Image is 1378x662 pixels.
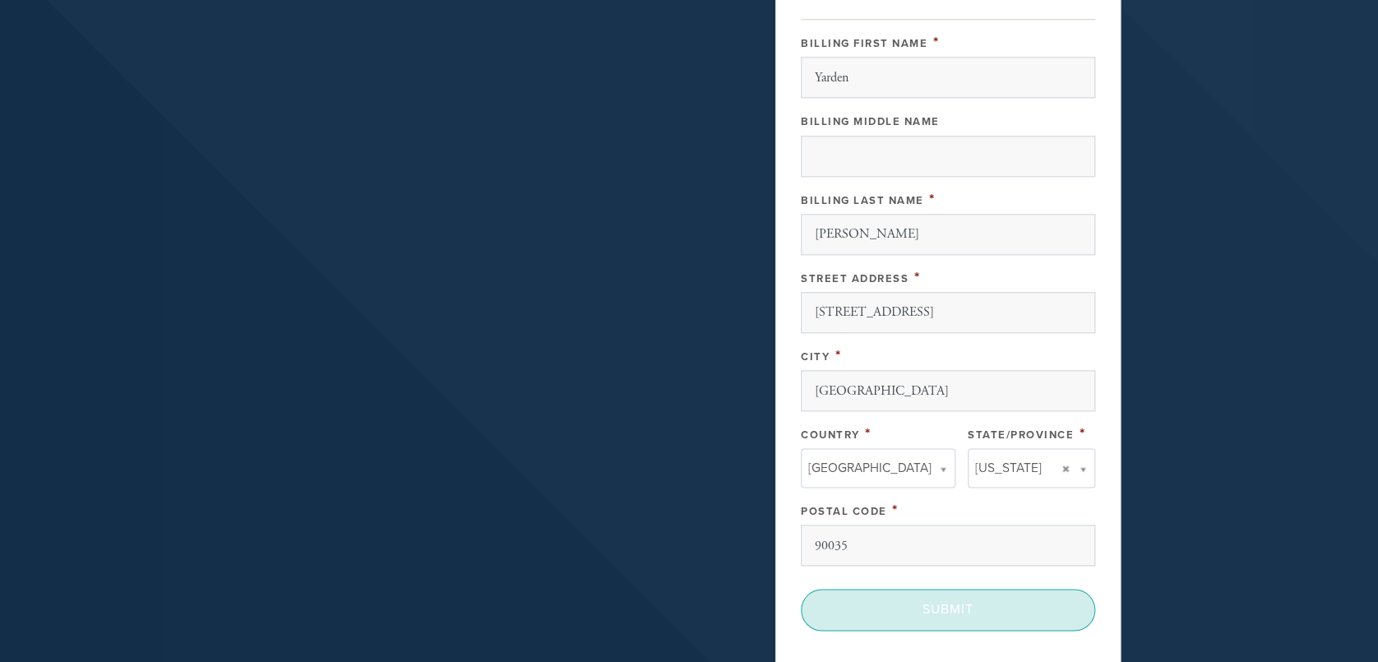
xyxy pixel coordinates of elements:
[801,589,1095,630] input: Submit
[933,33,940,51] span: This field is required.
[914,268,921,286] span: This field is required.
[865,424,872,442] span: This field is required.
[892,501,899,519] span: This field is required.
[801,37,927,50] label: Billing First Name
[1080,424,1086,442] span: This field is required.
[801,448,955,488] a: [GEOGRAPHIC_DATA]
[968,448,1095,488] a: [US_STATE]
[808,457,932,479] span: [GEOGRAPHIC_DATA]
[801,428,860,442] label: Country
[801,350,830,363] label: City
[968,428,1074,442] label: State/Province
[801,505,887,518] label: Postal Code
[975,457,1042,479] span: [US_STATE]
[801,115,940,128] label: Billing Middle Name
[835,346,842,364] span: This field is required.
[801,194,924,207] label: Billing Last Name
[929,190,936,208] span: This field is required.
[801,272,909,285] label: Street Address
